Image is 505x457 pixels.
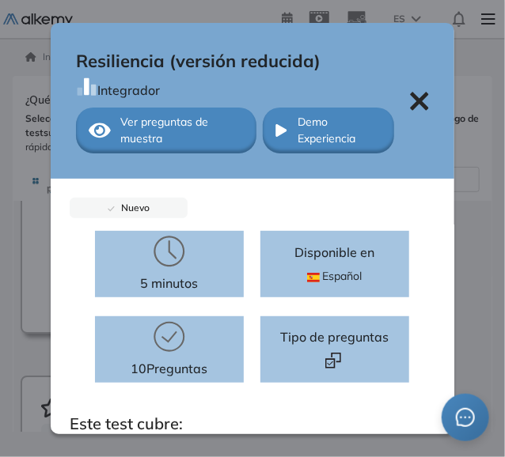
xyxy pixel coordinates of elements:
[325,353,340,368] img: Format test logo
[131,359,207,378] p: 10 Preguntas
[97,74,160,100] div: Integrador
[70,414,435,433] h3: Este test cubre:
[307,268,362,285] span: Español
[307,273,320,282] img: ESP
[456,408,475,427] span: message
[115,202,150,213] span: Nuevo
[298,114,382,147] span: Demo Experiencia
[294,243,374,262] p: Disponible en
[120,114,244,147] span: Ver preguntas de muestra
[280,327,389,346] span: Tipo de preguntas
[76,48,394,74] span: Resiliencia (versión reducida)
[140,274,198,293] p: 5 minutos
